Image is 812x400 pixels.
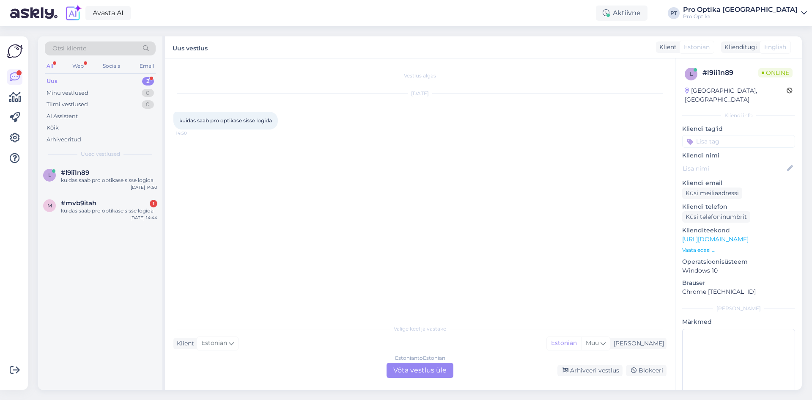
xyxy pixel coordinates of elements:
[47,100,88,109] div: Tiimi vestlused
[721,43,757,52] div: Klienditugi
[596,6,647,21] div: Aktiivne
[683,13,798,20] div: Pro Optika
[85,6,131,20] a: Avasta AI
[101,61,122,72] div: Socials
[173,325,667,333] div: Valige keel ja vastake
[682,266,795,275] p: Windows 10
[684,43,710,52] span: Estonian
[682,226,795,235] p: Klienditeekond
[690,71,693,77] span: l
[142,100,154,109] div: 0
[547,337,581,350] div: Estonian
[142,77,154,86] div: 2
[557,365,623,376] div: Arhiveeri vestlus
[682,257,795,266] p: Operatsioonisüsteem
[682,279,795,287] p: Brauser
[173,72,667,80] div: Vestlus algas
[130,215,157,221] div: [DATE] 14:44
[47,77,58,86] div: Uus
[71,61,85,72] div: Web
[682,135,795,148] input: Lisa tag
[52,44,86,53] span: Otsi kliente
[682,305,795,312] div: [PERSON_NAME]
[64,4,82,22] img: explore-ai
[81,150,120,158] span: Uued vestlused
[682,202,795,211] p: Kliendi telefon
[179,117,272,124] span: kuidas saab pro optikase sisse logida
[626,365,667,376] div: Blokeeri
[682,188,742,199] div: Küsi meiliaadressi
[47,124,59,132] div: Kõik
[138,61,156,72] div: Email
[61,177,157,184] div: kuidas saab pro optikase sisse logida
[395,354,445,362] div: Estonian to Estonian
[682,124,795,133] p: Kliendi tag'id
[48,172,51,178] span: l
[610,339,664,348] div: [PERSON_NAME]
[173,90,667,97] div: [DATE]
[682,235,749,243] a: [URL][DOMAIN_NAME]
[387,363,453,378] div: Võta vestlus üle
[682,287,795,296] p: Chrome [TECHNICAL_ID]
[47,135,81,144] div: Arhiveeritud
[61,169,89,177] span: #l9ii1n89
[150,200,157,207] div: 1
[45,61,55,72] div: All
[682,211,750,223] div: Küsi telefoninumbrit
[682,179,795,188] p: Kliendi email
[702,68,758,78] div: # l9ii1n89
[683,164,785,173] input: Lisa nimi
[47,89,88,97] div: Minu vestlused
[61,207,157,215] div: kuidas saab pro optikase sisse logida
[682,151,795,160] p: Kliendi nimi
[656,43,677,52] div: Klient
[47,112,78,121] div: AI Assistent
[7,43,23,59] img: Askly Logo
[61,199,96,207] span: #mvb9itah
[764,43,786,52] span: English
[201,339,227,348] span: Estonian
[668,7,680,19] div: PT
[758,68,793,77] span: Online
[142,89,154,97] div: 0
[682,317,795,326] p: Märkmed
[683,6,807,20] a: Pro Optika [GEOGRAPHIC_DATA]Pro Optika
[682,246,795,254] p: Vaata edasi ...
[131,184,157,190] div: [DATE] 14:50
[176,130,208,136] span: 14:50
[173,339,194,348] div: Klient
[683,6,798,13] div: Pro Optika [GEOGRAPHIC_DATA]
[173,41,208,53] label: Uus vestlus
[586,339,599,347] span: Muu
[682,112,795,119] div: Kliendi info
[47,202,52,209] span: m
[685,86,787,104] div: [GEOGRAPHIC_DATA], [GEOGRAPHIC_DATA]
